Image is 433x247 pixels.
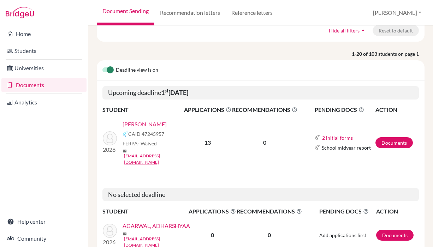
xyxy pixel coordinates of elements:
a: Documents [375,137,413,148]
span: - Waived [138,140,157,146]
p: 2026 [103,238,117,246]
a: Documents [376,230,414,241]
th: STUDENT [102,207,188,216]
th: ACTION [376,207,419,216]
span: APPLICATIONS [189,207,236,216]
a: Documents [1,78,87,92]
span: Add applications first [319,232,366,238]
i: arrow_drop_up [360,27,367,34]
span: mail [123,232,127,236]
p: 2026 [103,145,117,154]
img: Common App logo [123,131,128,137]
img: Common App logo [315,145,320,150]
a: Community [1,231,87,246]
img: Common App logo [315,135,320,140]
a: Help center [1,215,87,229]
h5: No selected deadline [102,188,419,201]
span: School midyear report [322,144,371,151]
a: [PERSON_NAME] [123,120,167,128]
strong: 1-20 of 103 [352,50,378,58]
span: students on page 1 [378,50,425,58]
th: STUDENT [102,105,184,114]
button: 2 initial forms [322,134,353,142]
a: Analytics [1,95,87,109]
p: 0 [237,231,302,239]
b: 1 [DATE] [161,89,188,96]
p: 0 [232,138,297,147]
sup: st [165,88,168,94]
span: RECOMMENDATIONS [232,106,297,114]
b: 13 [204,139,211,146]
button: Hide all filtersarrow_drop_up [323,25,373,36]
span: RECOMMENDATIONS [237,207,302,216]
th: ACTION [375,105,419,114]
a: Universities [1,61,87,75]
img: KAKKAR, DIZA [103,131,117,145]
span: mail [123,149,127,153]
a: AGARWAL, ADHARSHYAA [123,222,190,230]
img: AGARWAL, ADHARSHYAA [103,224,117,238]
button: Reset to default [373,25,419,36]
span: Deadline view is on [116,66,158,74]
span: PENDING DOCS [319,207,375,216]
span: Hide all filters [329,28,360,34]
span: CAID 47245957 [128,130,164,138]
a: Home [1,27,87,41]
h5: Upcoming deadline [102,86,419,100]
span: FERPA [123,140,157,147]
span: PENDING DOCS [315,106,375,114]
button: [PERSON_NAME] [370,6,425,19]
a: Students [1,44,87,58]
span: APPLICATIONS [184,106,231,114]
img: Bridge-U [6,7,34,18]
a: [EMAIL_ADDRESS][DOMAIN_NAME] [124,153,189,165]
b: 0 [211,231,214,238]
